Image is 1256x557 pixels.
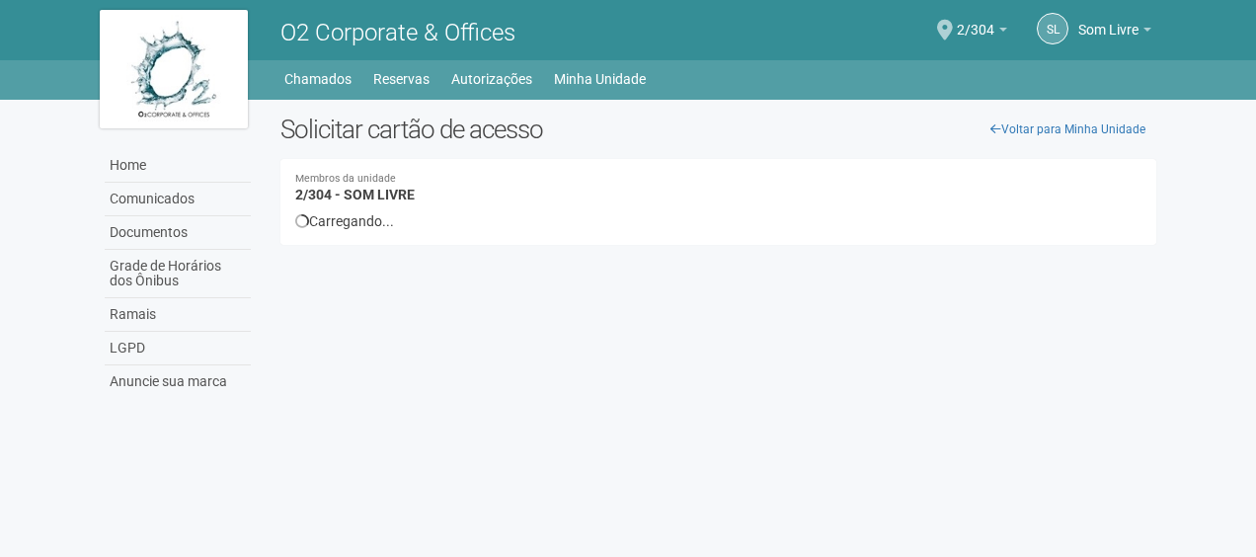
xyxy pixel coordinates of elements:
[105,365,251,398] a: Anuncie sua marca
[105,250,251,298] a: Grade de Horários dos Ônibus
[295,212,1141,230] div: Carregando...
[105,298,251,332] a: Ramais
[105,332,251,365] a: LGPD
[280,115,1156,144] h2: Solicitar cartão de acesso
[295,174,1141,185] small: Membros da unidade
[280,19,515,46] span: O2 Corporate & Offices
[105,149,251,183] a: Home
[957,3,994,38] span: 2/304
[105,216,251,250] a: Documentos
[451,65,532,93] a: Autorizações
[957,25,1007,40] a: 2/304
[980,115,1156,144] a: Voltar para Minha Unidade
[295,174,1141,202] h4: 2/304 - SOM LIVRE
[1078,3,1138,38] span: Som Livre
[100,10,248,128] img: logo.jpg
[105,183,251,216] a: Comunicados
[1078,25,1151,40] a: Som Livre
[1037,13,1068,44] a: SL
[373,65,430,93] a: Reservas
[284,65,352,93] a: Chamados
[554,65,646,93] a: Minha Unidade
